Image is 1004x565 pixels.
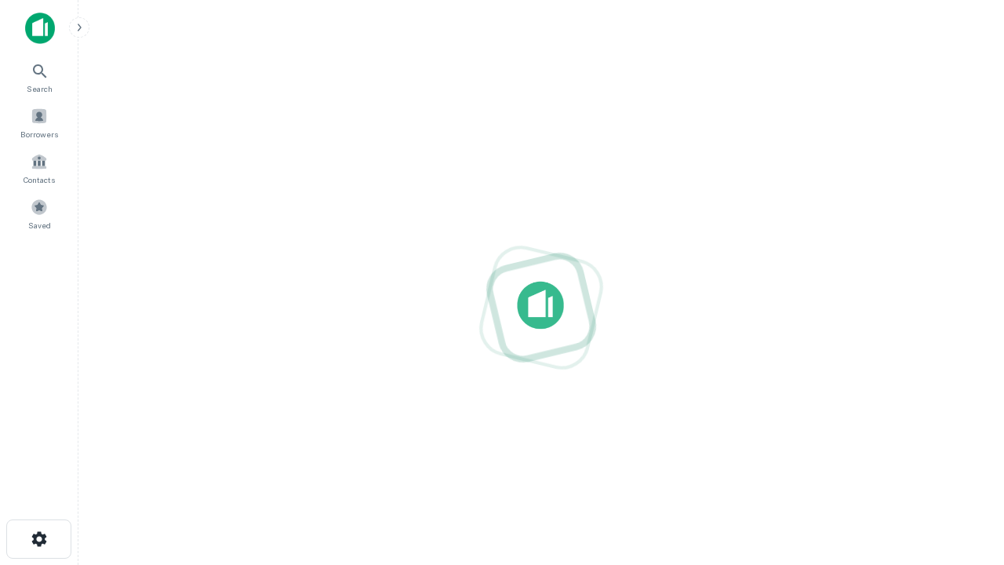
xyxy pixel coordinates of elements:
a: Borrowers [5,101,74,144]
a: Contacts [5,147,74,189]
span: Contacts [24,173,55,186]
a: Search [5,56,74,98]
img: capitalize-icon.png [25,13,55,44]
a: Saved [5,192,74,235]
span: Borrowers [20,128,58,140]
span: Search [27,82,53,95]
iframe: Chat Widget [926,439,1004,515]
span: Saved [28,219,51,231]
